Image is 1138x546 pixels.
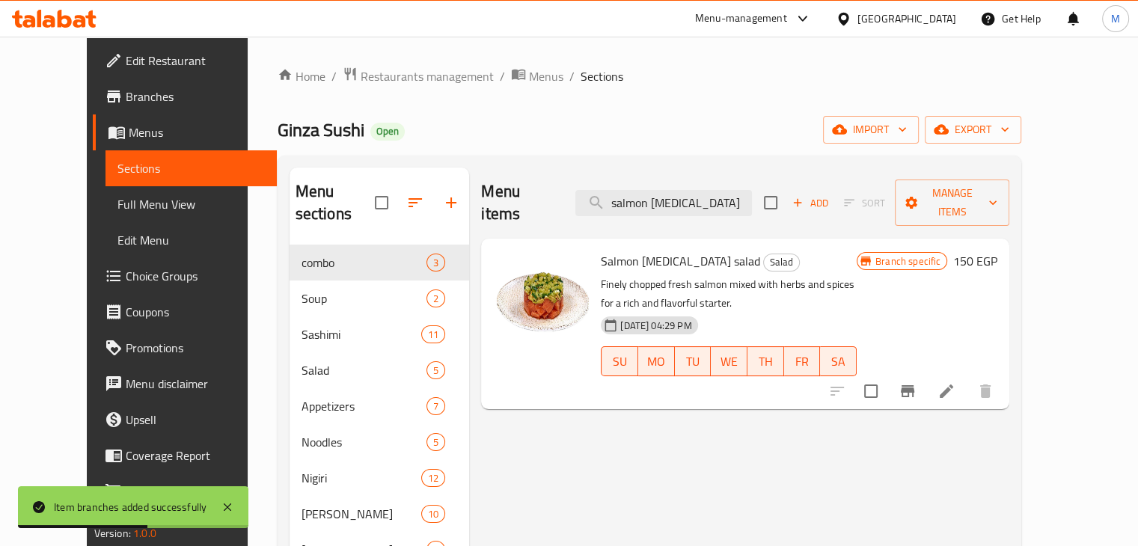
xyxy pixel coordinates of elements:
[681,351,706,372] span: TU
[126,482,265,500] span: Grocery Checklist
[763,254,800,272] div: Salad
[370,123,405,141] div: Open
[907,184,997,221] span: Manage items
[290,280,470,316] div: Soup2
[117,159,265,177] span: Sections
[93,114,277,150] a: Menus
[93,402,277,438] a: Upsell
[717,351,741,372] span: WE
[302,289,427,307] div: Soup
[93,473,277,509] a: Grocery Checklist
[302,433,427,451] span: Noodles
[126,88,265,105] span: Branches
[93,43,277,79] a: Edit Restaurant
[790,351,815,372] span: FR
[790,194,830,212] span: Add
[126,52,265,70] span: Edit Restaurant
[426,289,445,307] div: items
[302,361,427,379] div: Salad
[278,113,364,147] span: Ginza Sushi
[890,373,926,409] button: Branch-specific-item
[711,346,747,376] button: WE
[117,195,265,213] span: Full Menu View
[427,399,444,414] span: 7
[421,469,445,487] div: items
[426,254,445,272] div: items
[302,505,421,523] div: Hoso Maki
[421,505,445,523] div: items
[93,366,277,402] a: Menu disclaimer
[427,292,444,306] span: 2
[126,375,265,393] span: Menu disclaimer
[296,180,376,225] h2: Menu sections
[426,361,445,379] div: items
[302,505,421,523] span: [PERSON_NAME]
[569,67,575,85] li: /
[937,120,1009,139] span: export
[93,330,277,366] a: Promotions
[784,346,821,376] button: FR
[481,180,557,225] h2: Menu items
[343,67,494,86] a: Restaurants management
[857,10,956,27] div: [GEOGRAPHIC_DATA]
[427,256,444,270] span: 3
[370,125,405,138] span: Open
[278,67,325,85] a: Home
[695,10,787,28] div: Menu-management
[834,191,895,215] span: Select section first
[638,346,675,376] button: MO
[529,67,563,85] span: Menus
[290,388,470,424] div: Appetizers7
[105,186,277,222] a: Full Menu View
[644,351,669,372] span: MO
[511,67,563,86] a: Menus
[823,116,919,144] button: import
[93,294,277,330] a: Coupons
[575,190,752,216] input: search
[302,469,421,487] span: Nigiri
[290,316,470,352] div: Sashimi11
[105,150,277,186] a: Sections
[93,438,277,473] a: Coverage Report
[302,254,427,272] span: combo
[133,524,156,543] span: 1.0.0
[953,251,997,272] h6: 150 EGP
[753,351,778,372] span: TH
[786,191,834,215] span: Add item
[426,397,445,415] div: items
[126,339,265,357] span: Promotions
[764,254,799,271] span: Salad
[397,185,433,221] span: Sort sections
[93,258,277,294] a: Choice Groups
[302,325,421,343] div: Sashimi
[105,222,277,258] a: Edit Menu
[361,67,494,85] span: Restaurants management
[614,319,697,333] span: [DATE] 04:29 PM
[290,245,470,280] div: combo3
[331,67,337,85] li: /
[855,375,887,407] span: Select to update
[820,346,857,376] button: SA
[422,507,444,521] span: 10
[601,250,760,272] span: Salmon [MEDICAL_DATA] salad
[94,524,131,543] span: Version:
[925,116,1021,144] button: export
[117,231,265,249] span: Edit Menu
[129,123,265,141] span: Menus
[126,447,265,464] span: Coverage Report
[608,351,632,372] span: SU
[755,187,786,218] span: Select section
[427,435,444,450] span: 5
[826,351,851,372] span: SA
[500,67,505,85] li: /
[601,275,857,313] p: Finely chopped fresh salmon mixed with herbs and spices for a rich and flavorful starter.
[601,346,638,376] button: SU
[869,254,946,269] span: Branch specific
[278,67,1022,86] nav: breadcrumb
[422,471,444,485] span: 12
[290,424,470,460] div: Noodles5
[427,364,444,378] span: 5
